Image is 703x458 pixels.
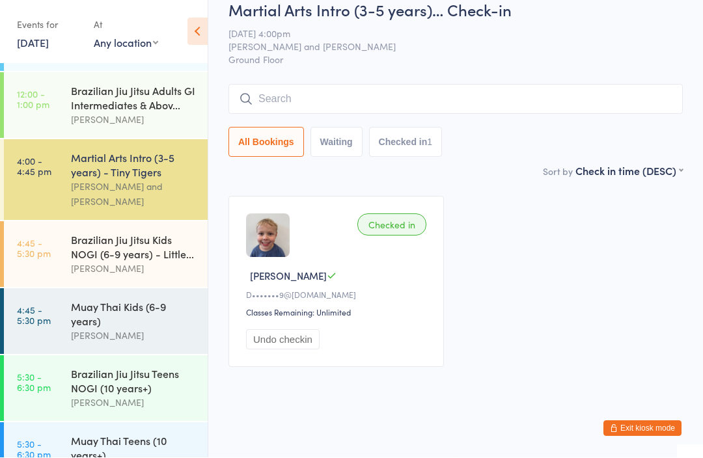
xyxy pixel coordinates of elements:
[71,300,197,329] div: Muay Thai Kids (6-9 years)
[228,40,663,53] span: [PERSON_NAME] and [PERSON_NAME]
[94,36,158,50] div: Any location
[71,262,197,276] div: [PERSON_NAME]
[310,128,363,157] button: Waiting
[4,140,208,221] a: 4:00 -4:45 pmMartial Arts Intro (3-5 years) - Tiny Tigers[PERSON_NAME] and [PERSON_NAME]
[17,372,51,393] time: 5:30 - 6:30 pm
[603,421,682,437] button: Exit kiosk mode
[71,329,197,343] div: [PERSON_NAME]
[246,214,290,258] img: image1753251018.png
[17,89,49,110] time: 12:00 - 1:00 pm
[71,84,197,113] div: Brazilian Jiu Jitsu Adults GI Intermediates & Abov...
[71,367,197,396] div: Brazilian Jiu Jitsu Teens NOGI (10 years+)
[246,307,430,318] div: Classes Remaining: Unlimited
[71,113,197,128] div: [PERSON_NAME]
[17,14,81,36] div: Events for
[71,396,197,411] div: [PERSON_NAME]
[543,165,573,178] label: Sort by
[228,53,683,66] span: Ground Floor
[71,233,197,262] div: Brazilian Jiu Jitsu Kids NOGI (6-9 years) - Little...
[71,180,197,209] div: [PERSON_NAME] and [PERSON_NAME]
[4,222,208,288] a: 4:45 -5:30 pmBrazilian Jiu Jitsu Kids NOGI (6-9 years) - Little...[PERSON_NAME]
[228,27,663,40] span: [DATE] 4:00pm
[4,356,208,422] a: 5:30 -6:30 pmBrazilian Jiu Jitsu Teens NOGI (10 years+)[PERSON_NAME]
[17,305,51,326] time: 4:45 - 5:30 pm
[71,151,197,180] div: Martial Arts Intro (3-5 years) - Tiny Tigers
[17,238,51,259] time: 4:45 - 5:30 pm
[4,73,208,139] a: 12:00 -1:00 pmBrazilian Jiu Jitsu Adults GI Intermediates & Abov...[PERSON_NAME]
[228,85,683,114] input: Search
[94,14,158,36] div: At
[17,36,49,50] a: [DATE]
[369,128,443,157] button: Checked in1
[228,128,304,157] button: All Bookings
[357,214,426,236] div: Checked in
[427,137,432,148] div: 1
[575,164,683,178] div: Check in time (DESC)
[246,330,320,350] button: Undo checkin
[250,269,327,283] span: [PERSON_NAME]
[246,290,430,301] div: D•••••••9@[DOMAIN_NAME]
[17,156,51,177] time: 4:00 - 4:45 pm
[4,289,208,355] a: 4:45 -5:30 pmMuay Thai Kids (6-9 years)[PERSON_NAME]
